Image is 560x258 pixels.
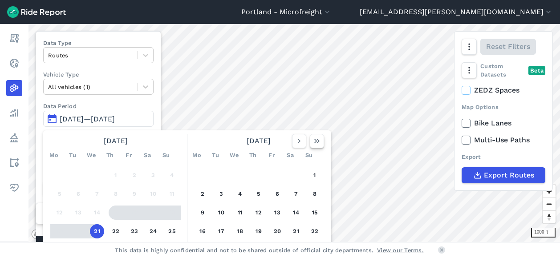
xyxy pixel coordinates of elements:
[252,224,266,238] button: 19
[246,148,260,162] div: Th
[233,187,247,201] button: 4
[241,7,332,17] button: Portland - Microfreight
[127,206,142,220] button: 16
[543,198,556,210] button: Zoom out
[283,148,297,162] div: Sa
[109,168,123,182] button: 1
[462,135,545,145] label: Multi-Use Paths
[43,70,154,79] label: Vehicle Type
[270,187,284,201] button: 6
[6,55,22,71] a: Realtime
[127,187,142,201] button: 9
[270,224,284,238] button: 20
[109,206,123,220] button: 15
[90,224,104,238] button: 21
[308,168,322,182] button: 1
[543,210,556,223] button: Reset bearing to north
[360,7,553,17] button: [EMAIL_ADDRESS][PERSON_NAME][DOMAIN_NAME]
[462,153,545,161] div: Export
[289,187,303,201] button: 7
[308,224,322,238] button: 22
[165,168,179,182] button: 4
[6,30,22,46] a: Report
[528,66,545,75] div: Beta
[146,224,160,238] button: 24
[47,148,61,162] div: Mo
[264,148,279,162] div: Fr
[53,206,67,220] button: 12
[60,115,115,123] span: [DATE]—[DATE]
[214,206,228,220] button: 10
[214,224,228,238] button: 17
[233,206,247,220] button: 11
[462,118,545,129] label: Bike Lanes
[308,187,322,201] button: 8
[65,148,80,162] div: Tu
[308,206,322,220] button: 15
[195,206,210,220] button: 9
[6,130,22,146] a: Policy
[377,246,424,254] a: View our Terms.
[43,39,154,47] label: Data Type
[90,206,104,220] button: 14
[109,187,123,201] button: 8
[195,187,210,201] button: 2
[7,6,66,18] img: Ride Report
[43,102,154,110] label: Data Period
[53,187,67,201] button: 5
[190,134,328,148] div: [DATE]
[28,24,560,242] canvas: Map
[127,168,142,182] button: 2
[233,224,247,238] button: 18
[122,148,136,162] div: Fr
[462,62,545,79] div: Custom Datasets
[165,224,179,238] button: 25
[90,187,104,201] button: 7
[462,167,545,183] button: Export Routes
[71,187,85,201] button: 6
[47,134,185,148] div: [DATE]
[214,187,228,201] button: 3
[484,170,534,181] span: Export Routes
[71,206,85,220] button: 13
[6,180,22,196] a: Health
[270,206,284,220] button: 13
[208,148,223,162] div: Tu
[190,148,204,162] div: Mo
[109,224,123,238] button: 22
[531,228,556,238] div: 1000 ft
[71,224,85,238] button: 20
[543,185,556,198] button: Zoom in
[480,39,536,55] button: Reset Filters
[43,111,154,127] button: [DATE]—[DATE]
[31,229,70,239] a: Mapbox logo
[462,103,545,111] div: Map Options
[146,187,160,201] button: 10
[462,85,545,96] label: ZEDZ Spaces
[165,187,179,201] button: 11
[103,148,117,162] div: Th
[146,206,160,220] button: 17
[84,148,98,162] div: We
[53,224,67,238] button: 19
[302,148,316,162] div: Su
[6,80,22,96] a: Heatmaps
[195,224,210,238] button: 16
[252,206,266,220] button: 12
[6,155,22,171] a: Areas
[486,41,530,52] span: Reset Filters
[227,148,241,162] div: We
[289,206,303,220] button: 14
[146,168,160,182] button: 3
[165,206,179,220] button: 18
[140,148,154,162] div: Sa
[127,224,142,238] button: 23
[6,105,22,121] a: Analyze
[252,187,266,201] button: 5
[289,224,303,238] button: 21
[159,148,173,162] div: Su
